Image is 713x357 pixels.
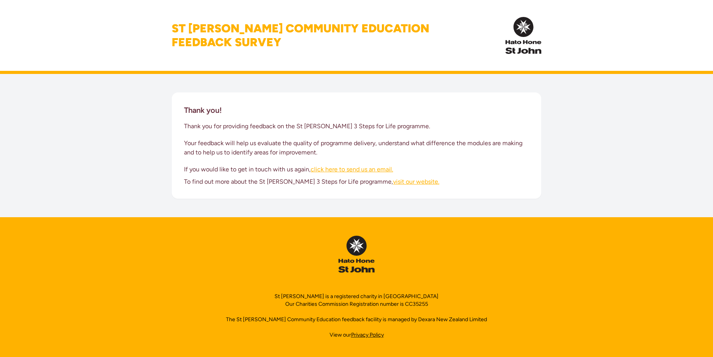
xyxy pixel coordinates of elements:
[184,165,529,174] p: If you would like to get in touch with us again,
[184,122,529,131] p: Thank you for providing feedback on the St [PERSON_NAME] 3 Steps for Life programme.
[226,316,487,323] p: The St [PERSON_NAME] Community Education feedback facility is managed by Dexara New Zealand Limited
[184,105,222,116] h2: Thank you!
[393,178,439,185] a: visit our website.
[184,177,529,186] p: To find out more about the St [PERSON_NAME] 3 Steps for Life programme,
[274,293,439,308] p: St [PERSON_NAME] is a registered charity in [GEOGRAPHIC_DATA] Our Charities Commission Registrati...
[330,331,384,339] a: View ourPrivacy Policy
[505,17,541,54] img: InPulse
[351,332,384,338] span: Privacy Policy
[172,22,429,49] h1: St [PERSON_NAME] Community Education Feedback Survey
[184,139,529,157] p: Your feedback will help us evaluate the quality of programme delivery, understand what difference...
[338,236,374,273] img: InPulse
[311,166,393,173] a: click here to send us an email.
